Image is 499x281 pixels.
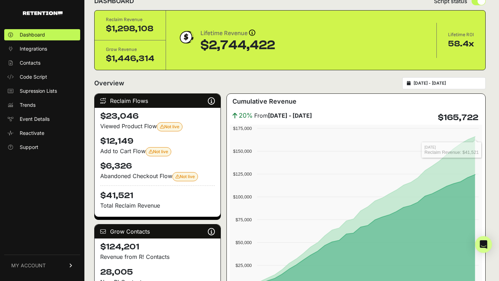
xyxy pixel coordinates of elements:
span: From [254,111,312,120]
p: Revenue from R! Contacts [100,253,215,261]
text: $125,000 [233,171,252,177]
text: $100,000 [233,194,252,200]
span: 20% [239,111,253,120]
a: Code Script [4,71,80,83]
span: Code Script [20,73,47,80]
div: Grow Contacts [95,224,220,238]
img: dollar-coin-05c43ed7efb7bc0c12610022525b4bbbb207c7efeef5aecc26f025e68dcafac9.png [177,28,195,46]
h4: $124,201 [100,241,215,253]
h4: $6,326 [100,161,215,172]
text: $25,000 [236,263,252,268]
h2: Overview [94,78,124,88]
span: Not live [175,174,195,179]
div: 58.4x [448,38,474,50]
a: Integrations [4,43,80,54]
div: $2,744,422 [200,38,275,52]
a: Supression Lists [4,85,80,97]
span: MY ACCOUNT [11,262,46,269]
span: Support [20,144,38,151]
div: Add to Cart Flow [100,147,215,156]
p: Total Reclaim Revenue [100,201,215,210]
span: Contacts [20,59,40,66]
h4: $12,149 [100,136,215,147]
div: Lifetime Revenue [200,28,275,38]
span: Event Details [20,116,50,123]
h4: $23,046 [100,111,215,122]
span: Reactivate [20,130,44,137]
div: Lifetime ROI [448,31,474,38]
div: Reclaim Flows [95,94,220,108]
a: Support [4,142,80,153]
text: $150,000 [233,149,252,154]
h4: 28,005 [100,267,215,278]
a: Reactivate [4,128,80,139]
span: Trends [20,102,36,109]
div: Viewed Product Flow [100,122,215,131]
div: $1,298,108 [106,23,154,34]
img: Retention.com [23,11,63,15]
div: Grow Revenue [106,46,154,53]
span: Not live [160,124,179,129]
div: Abandoned Checkout Flow [100,172,215,181]
div: Reclaim Revenue [106,16,154,23]
span: Supression Lists [20,87,57,94]
h3: Cumulative Revenue [232,97,296,106]
a: Dashboard [4,29,80,40]
a: Contacts [4,57,80,68]
span: Not live [149,149,168,154]
div: $1,446,314 [106,53,154,64]
text: $175,000 [233,126,252,131]
a: MY ACCOUNT [4,255,80,276]
text: $50,000 [236,240,252,245]
a: Trends [4,99,80,111]
text: $75,000 [236,217,252,222]
h4: $41,521 [100,185,215,201]
div: Open Intercom Messenger [475,236,492,253]
span: Dashboard [20,31,45,38]
strong: [DATE] - [DATE] [268,112,312,119]
a: Event Details [4,113,80,125]
span: Integrations [20,45,47,52]
h4: $165,722 [438,112,478,123]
